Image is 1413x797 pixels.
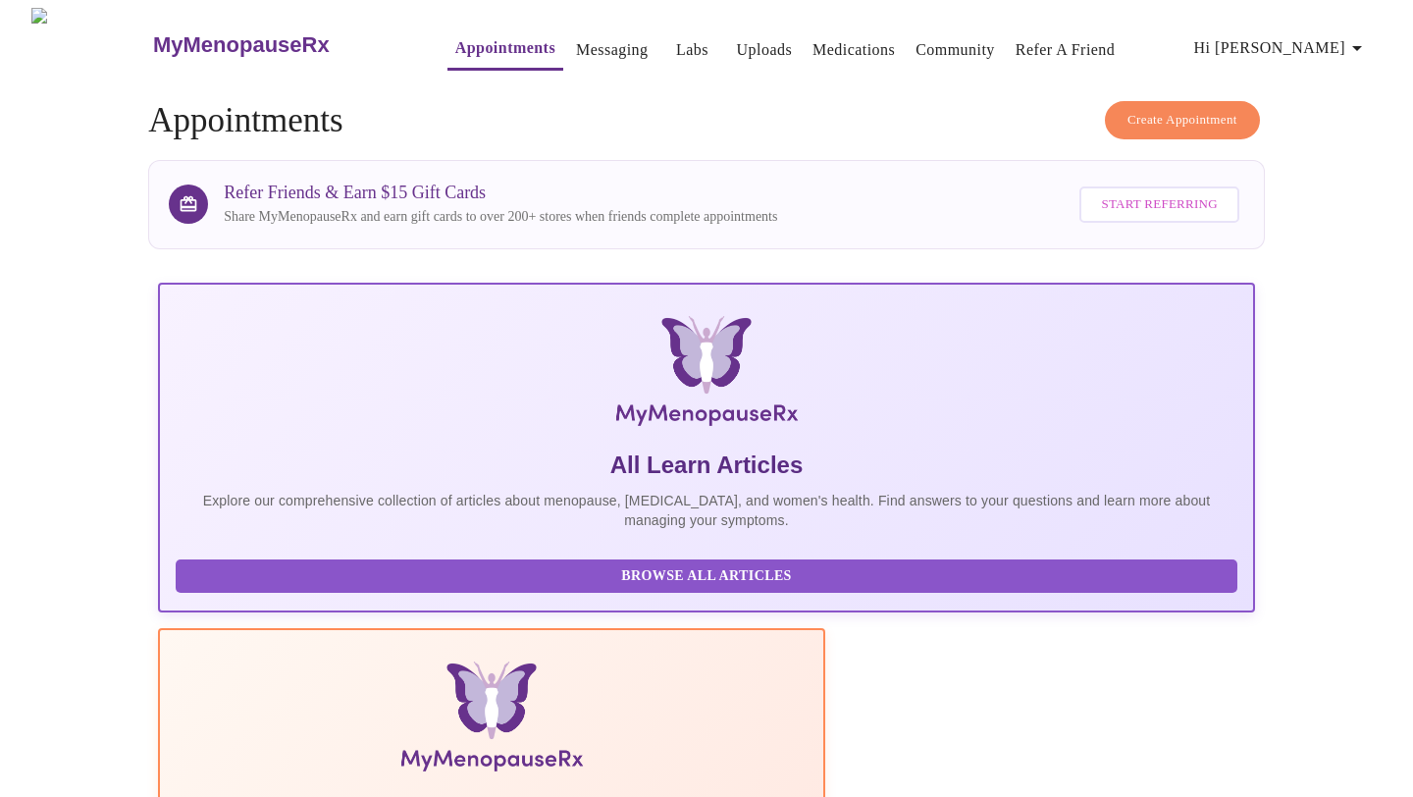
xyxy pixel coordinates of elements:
[176,566,1242,583] a: Browse All Articles
[568,30,655,70] button: Messaging
[1101,193,1217,216] span: Start Referring
[224,183,777,203] h3: Refer Friends & Earn $15 Gift Cards
[176,450,1237,481] h5: All Learn Articles
[1186,28,1377,68] button: Hi [PERSON_NAME]
[661,30,724,70] button: Labs
[676,36,708,64] a: Labs
[1008,30,1124,70] button: Refer a Friend
[224,207,777,227] p: Share MyMenopauseRx and earn gift cards to over 200+ stores when friends complete appointments
[805,30,903,70] button: Medications
[1016,36,1116,64] a: Refer a Friend
[1194,34,1369,62] span: Hi [PERSON_NAME]
[1127,109,1237,132] span: Create Appointment
[1105,101,1260,139] button: Create Appointment
[1079,186,1238,223] button: Start Referring
[276,662,706,779] img: Menopause Manual
[455,34,555,62] a: Appointments
[31,8,150,81] img: MyMenopauseRx Logo
[148,101,1265,140] h4: Appointments
[576,36,648,64] a: Messaging
[447,28,563,71] button: Appointments
[916,36,995,64] a: Community
[150,11,407,80] a: MyMenopauseRx
[729,30,801,70] button: Uploads
[908,30,1003,70] button: Community
[1074,177,1243,233] a: Start Referring
[176,491,1237,530] p: Explore our comprehensive collection of articles about menopause, [MEDICAL_DATA], and women's hea...
[176,559,1237,594] button: Browse All Articles
[812,36,895,64] a: Medications
[195,564,1218,589] span: Browse All Articles
[737,36,793,64] a: Uploads
[153,32,330,58] h3: MyMenopauseRx
[340,316,1073,434] img: MyMenopauseRx Logo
